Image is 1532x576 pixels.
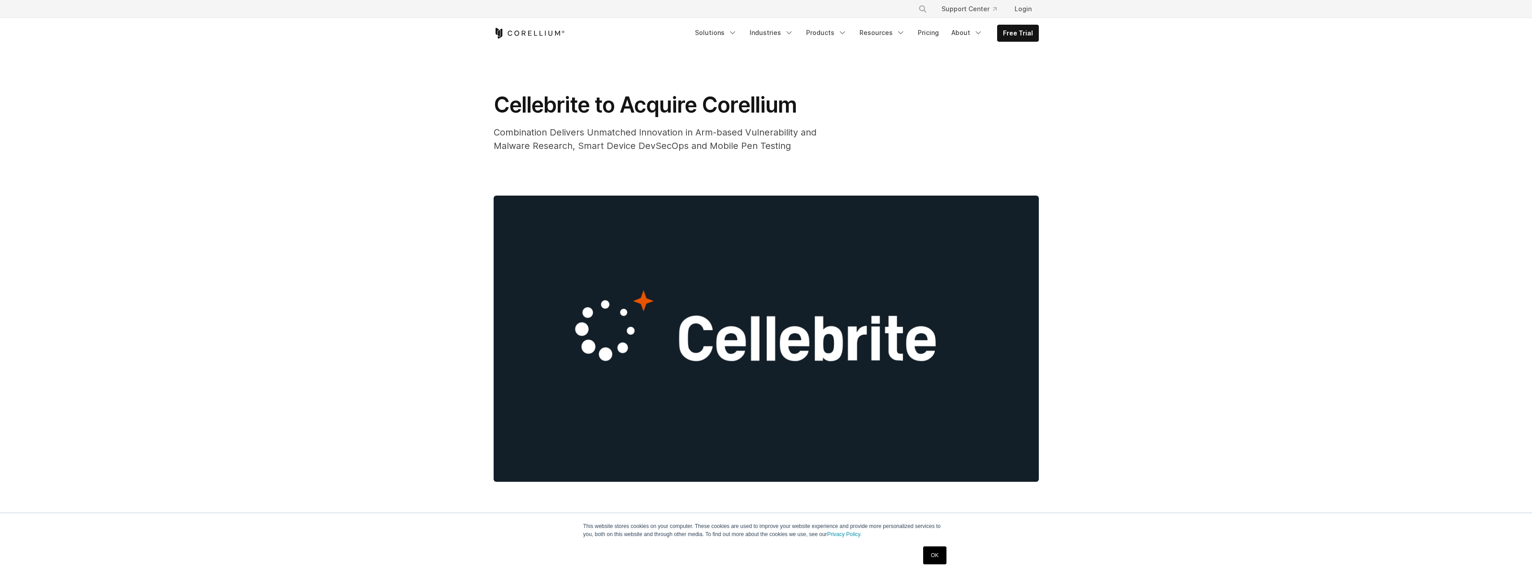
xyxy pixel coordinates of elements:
a: Login [1007,1,1039,17]
a: About [946,25,988,41]
a: Industries [744,25,799,41]
a: Pricing [912,25,944,41]
div: Navigation Menu [690,25,1039,42]
span: Cellebrite to Acquire Corellium [494,92,797,118]
a: Free Trial [998,25,1038,41]
a: Resources [854,25,911,41]
img: Cellebrite to Acquire Corellium [494,196,1039,482]
button: Search [915,1,931,17]
span: Combination Delivers Unmatched Innovation in Arm-based Vulnerability and Malware Research, Smart ... [494,127,816,151]
a: Solutions [690,25,742,41]
a: Privacy Policy. [827,531,862,537]
a: Products [801,25,852,41]
p: This website stores cookies on your computer. These cookies are used to improve your website expe... [583,522,949,538]
a: Support Center [934,1,1004,17]
a: OK [923,546,946,564]
a: Corellium Home [494,28,565,39]
div: Navigation Menu [907,1,1039,17]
